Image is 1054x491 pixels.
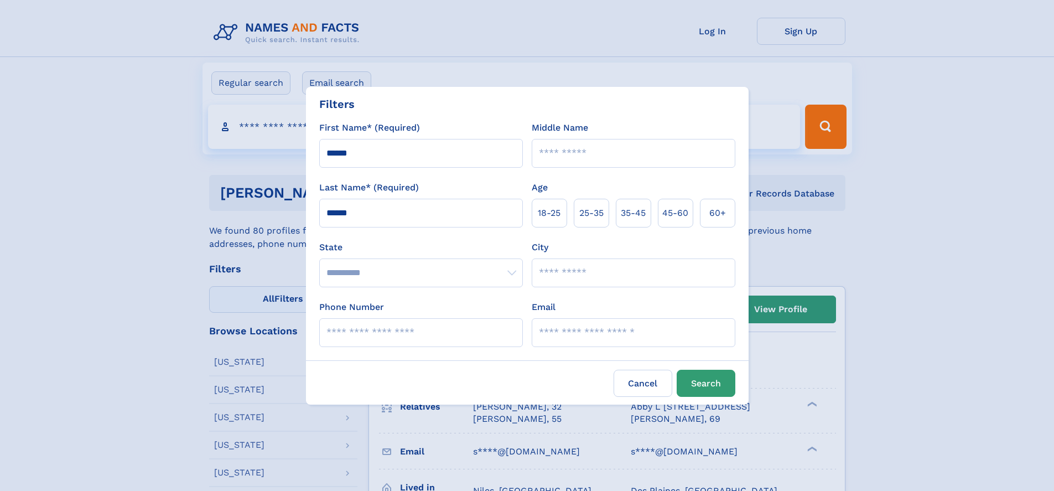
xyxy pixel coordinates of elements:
label: Middle Name [532,121,588,135]
div: Filters [319,96,355,112]
label: Cancel [614,370,672,397]
label: First Name* (Required) [319,121,420,135]
label: Phone Number [319,301,384,314]
span: 18‑25 [538,206,560,220]
label: City [532,241,548,254]
span: 60+ [709,206,726,220]
span: 45‑60 [662,206,688,220]
span: 25‑35 [579,206,604,220]
span: 35‑45 [621,206,646,220]
label: State [319,241,523,254]
label: Last Name* (Required) [319,181,419,194]
button: Search [677,370,735,397]
label: Email [532,301,555,314]
label: Age [532,181,548,194]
